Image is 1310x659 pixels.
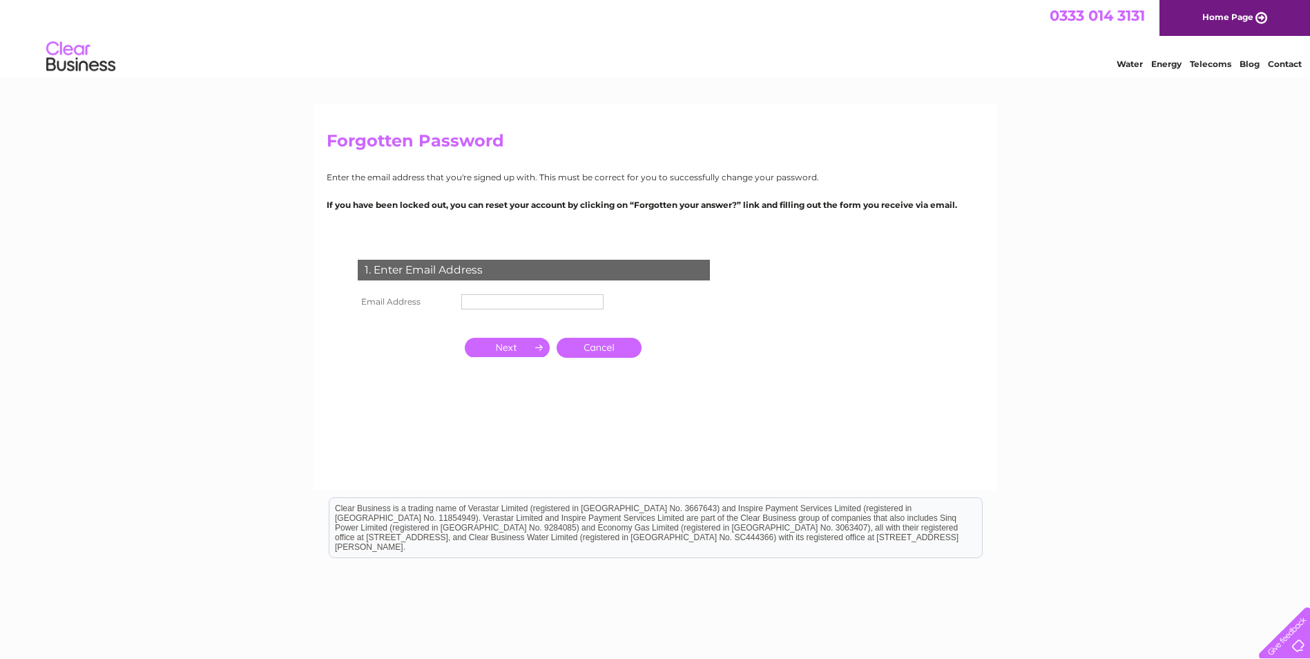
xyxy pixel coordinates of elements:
a: Telecoms [1190,59,1231,69]
a: 0333 014 3131 [1050,7,1145,24]
a: Water [1117,59,1143,69]
a: Contact [1268,59,1302,69]
p: If you have been locked out, you can reset your account by clicking on “Forgotten your answer?” l... [327,198,984,211]
div: Clear Business is a trading name of Verastar Limited (registered in [GEOGRAPHIC_DATA] No. 3667643... [329,8,982,67]
a: Cancel [557,338,642,358]
a: Blog [1240,59,1260,69]
p: Enter the email address that you're signed up with. This must be correct for you to successfully ... [327,171,984,184]
th: Email Address [354,291,458,313]
img: logo.png [46,36,116,78]
a: Energy [1151,59,1182,69]
div: 1. Enter Email Address [358,260,710,280]
h2: Forgotten Password [327,131,984,157]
